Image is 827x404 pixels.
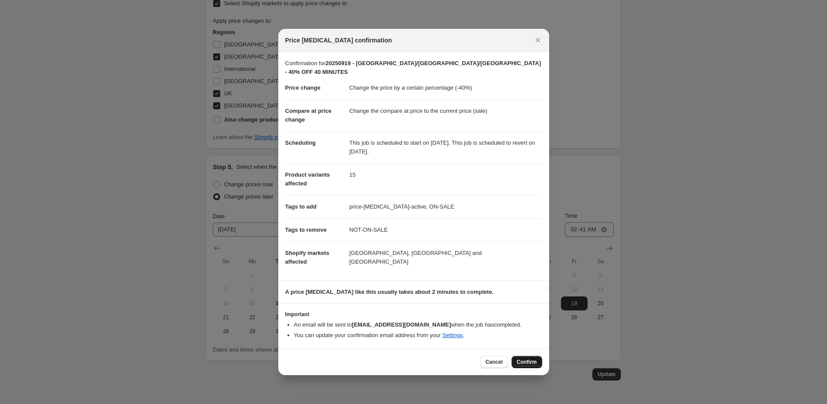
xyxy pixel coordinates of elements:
[285,84,321,91] span: Price change
[285,139,316,146] span: Scheduling
[480,356,508,368] button: Cancel
[532,34,544,46] button: Close
[294,320,542,329] li: An email will be sent to when the job has completed .
[349,77,542,99] dd: Change the price by a certain percentage (-40%)
[349,131,542,163] dd: This job is scheduled to start on [DATE]. This job is scheduled to revert on [DATE].
[349,99,542,122] dd: Change the compare at price to the current price (sale)
[285,226,327,233] span: Tags to remove
[285,250,329,265] span: Shopify markets affected
[517,359,537,366] span: Confirm
[349,195,542,218] dd: price-[MEDICAL_DATA]-active, ON-SALE
[349,241,542,273] dd: [GEOGRAPHIC_DATA], [GEOGRAPHIC_DATA] and [GEOGRAPHIC_DATA]
[285,311,542,318] h3: Important
[285,203,317,210] span: Tags to add
[285,289,494,295] b: A price [MEDICAL_DATA] like this usually takes about 2 minutes to complete.
[285,36,392,45] span: Price [MEDICAL_DATA] confirmation
[349,163,542,186] dd: 15
[352,321,451,328] b: [EMAIL_ADDRESS][DOMAIN_NAME]
[285,108,332,123] span: Compare at price change
[285,60,541,75] b: 20250919 - [GEOGRAPHIC_DATA]/[GEOGRAPHIC_DATA]/[GEOGRAPHIC_DATA] - 40% OFF 40 MINUTES
[294,331,542,340] li: You can update your confirmation email address from your .
[442,332,463,338] a: Settings
[485,359,502,366] span: Cancel
[285,59,542,77] p: Confirmation for
[349,218,542,241] dd: NOT-ON-SALE
[285,171,330,187] span: Product variants affected
[512,356,542,368] button: Confirm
